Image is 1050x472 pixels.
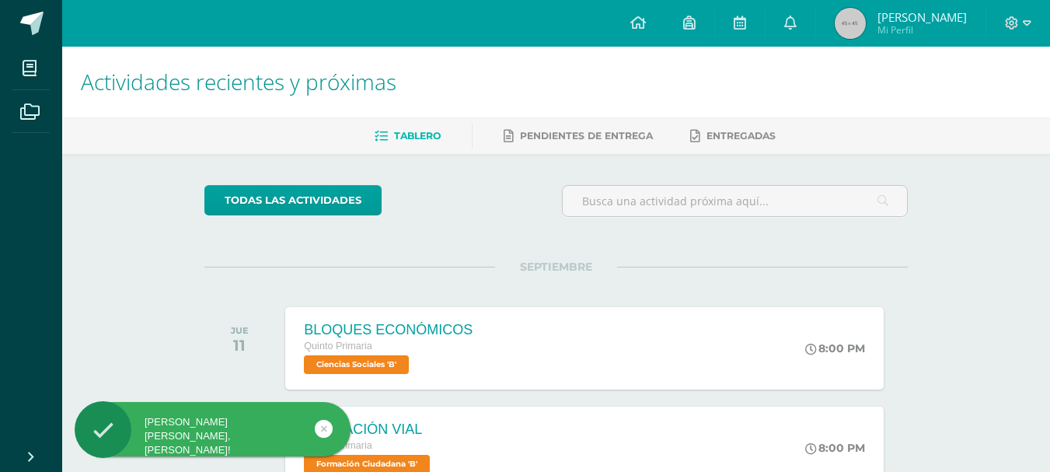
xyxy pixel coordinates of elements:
span: Entregadas [706,130,776,142]
span: Actividades recientes y próximas [81,67,396,96]
span: Ciencias Sociales 'B' [304,355,409,374]
div: JUE [231,325,249,336]
span: Mi Perfil [877,23,967,37]
div: 8:00 PM [805,341,865,355]
img: 45x45 [835,8,866,39]
div: BLOQUES ECONÓMICOS [304,322,473,338]
a: Tablero [375,124,441,149]
a: Pendientes de entrega [504,124,653,149]
a: todas las Actividades [204,185,382,215]
div: 11 [231,336,249,355]
div: 8:00 PM [805,441,865,455]
span: Pendientes de entrega [520,130,653,142]
input: Busca una actividad próxima aquí... [563,186,907,216]
span: SEPTIEMBRE [495,260,617,274]
span: Tablero [394,130,441,142]
div: [PERSON_NAME] [PERSON_NAME], [PERSON_NAME]! [75,415,351,458]
span: Quinto Primaria [304,341,372,351]
a: Entregadas [690,124,776,149]
span: [PERSON_NAME] [877,9,967,25]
